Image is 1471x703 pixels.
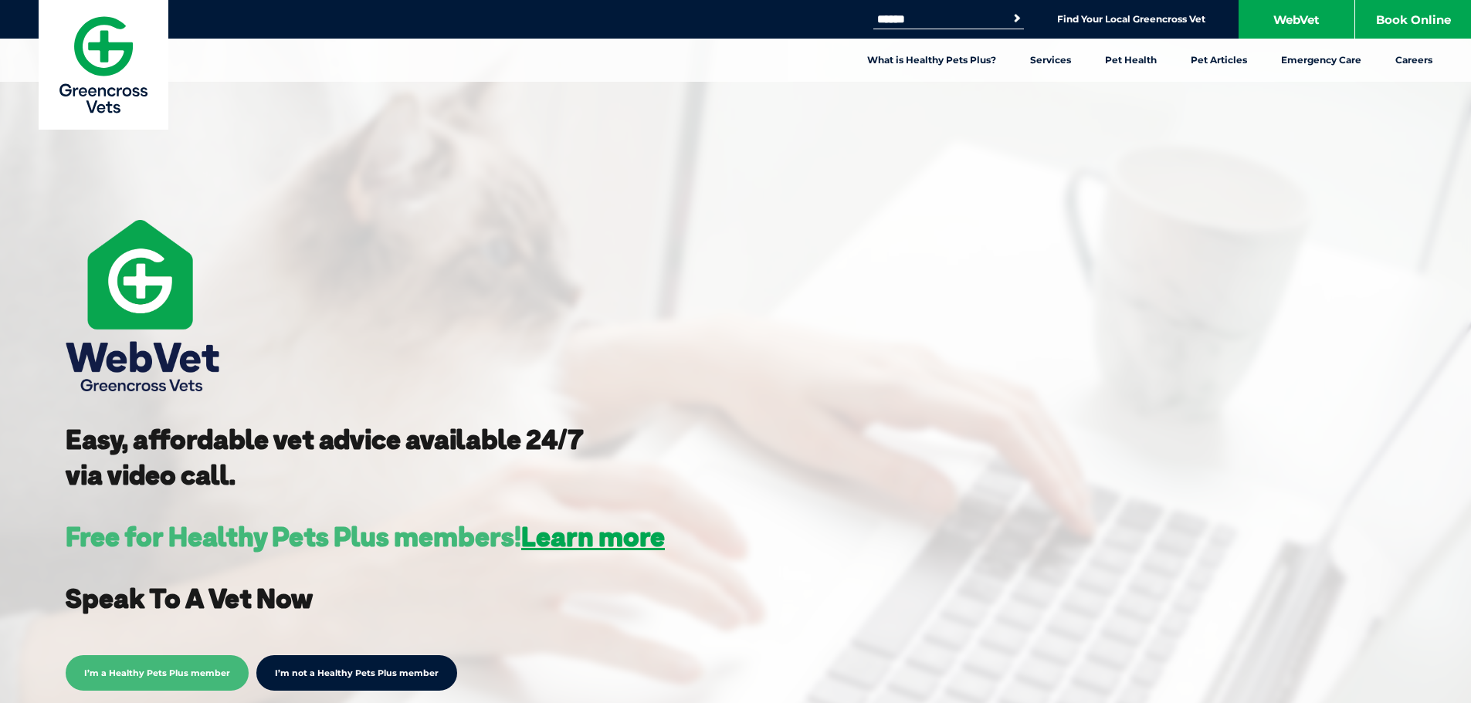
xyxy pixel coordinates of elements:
[1174,39,1264,82] a: Pet Articles
[1009,11,1025,26] button: Search
[66,665,249,679] a: I’m a Healthy Pets Plus member
[521,519,665,553] a: Learn more
[1378,39,1449,82] a: Careers
[66,655,249,691] span: I’m a Healthy Pets Plus member
[1013,39,1088,82] a: Services
[1057,13,1205,25] a: Find Your Local Greencross Vet
[850,39,1013,82] a: What is Healthy Pets Plus?
[256,655,457,691] a: I’m not a Healthy Pets Plus member
[66,581,313,615] strong: Speak To A Vet Now
[1264,39,1378,82] a: Emergency Care
[66,523,665,550] h3: Free for Healthy Pets Plus members!
[1088,39,1174,82] a: Pet Health
[66,422,584,492] strong: Easy, affordable vet advice available 24/7 via video call.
